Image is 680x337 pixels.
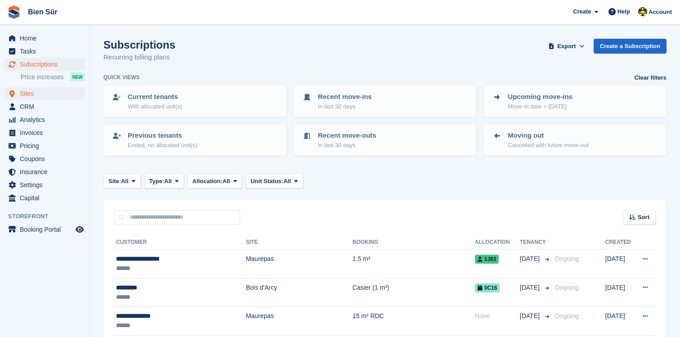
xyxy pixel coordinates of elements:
img: Marie Tran [638,7,647,16]
span: Capital [20,192,74,204]
p: With allocated unit(s) [128,102,182,111]
th: Tenancy [520,235,551,250]
div: None [475,311,520,321]
a: menu [4,139,85,152]
th: Booking [353,235,475,250]
span: Storefront [8,212,89,221]
p: Ended, no allocated unit(s) [128,141,197,150]
span: Sort [638,213,649,222]
span: Home [20,32,74,45]
p: In last 30 days [318,102,372,111]
a: menu [4,153,85,165]
p: Upcoming move-ins [508,92,572,102]
button: Allocation: All [188,174,242,189]
h1: Subscriptions [103,39,175,51]
div: NEW [70,72,85,81]
span: Ongoing [555,255,579,262]
p: Recent move-outs [318,130,376,141]
p: Recent move-ins [318,92,372,102]
p: Move-in date > [DATE] [508,102,572,111]
a: menu [4,192,85,204]
a: menu [4,58,85,71]
a: menu [4,100,85,113]
td: 1,5 m² [353,250,475,279]
span: All [223,177,230,186]
span: Analytics [20,113,74,126]
a: menu [4,32,85,45]
span: Site: [108,177,121,186]
span: [DATE] [520,311,541,321]
span: All [283,177,291,186]
a: Recent move-outs In last 30 days [295,125,476,155]
a: Bien Sûr [24,4,61,19]
span: Ongoing [555,312,579,319]
a: menu [4,179,85,191]
span: CRM [20,100,74,113]
a: Moving out Cancelled with future move-out [484,125,666,155]
th: Allocation [475,235,520,250]
h6: Quick views [103,73,140,81]
span: Settings [20,179,74,191]
p: Current tenants [128,92,182,102]
img: stora-icon-8386f47178a22dfd0bd8f6a31ec36ba5ce8667c1dd55bd0f319d3a0aa187defe.svg [7,5,21,19]
span: 0C16 [475,283,500,292]
span: Sites [20,87,74,100]
span: Unit Status: [251,177,283,186]
button: Type: All [144,174,184,189]
a: Preview store [74,224,85,235]
span: All [164,177,172,186]
span: Export [557,42,576,51]
a: Upcoming move-ins Move-in date > [DATE] [484,86,666,116]
p: Cancelled with future move-out [508,141,588,150]
td: 15 m² RDC [353,307,475,336]
span: Insurance [20,166,74,178]
span: [DATE] [520,283,541,292]
a: menu [4,223,85,236]
td: [DATE] [605,307,635,336]
span: Invoices [20,126,74,139]
span: Type: [149,177,165,186]
span: Help [617,7,630,16]
span: Pricing [20,139,74,152]
p: Previous tenants [128,130,197,141]
a: Previous tenants Ended, no allocated unit(s) [104,125,286,155]
span: Subscriptions [20,58,74,71]
th: Site [246,235,353,250]
td: [DATE] [605,278,635,307]
a: Create a Subscription [594,39,667,54]
a: menu [4,45,85,58]
th: Created [605,235,635,250]
a: Recent move-ins In last 30 days [295,86,476,116]
span: Create [573,7,591,16]
span: Tasks [20,45,74,58]
td: Maurepas [246,307,353,336]
p: In last 30 days [318,141,376,150]
span: All [121,177,129,186]
td: Bois d'Arcy [246,278,353,307]
span: Booking Portal [20,223,74,236]
button: Export [547,39,586,54]
span: Account [649,8,672,17]
a: menu [4,166,85,178]
span: Ongoing [555,284,579,291]
p: Moving out [508,130,588,141]
span: Allocation: [192,177,223,186]
td: Maurepas [246,250,353,279]
td: Casier (1 m³) [353,278,475,307]
span: Coupons [20,153,74,165]
a: Price increases NEW [21,72,85,82]
a: Current tenants With allocated unit(s) [104,86,286,116]
span: Price increases [21,73,64,81]
button: Unit Status: All [246,174,303,189]
td: [DATE] [605,250,635,279]
span: [DATE] [520,254,541,264]
a: menu [4,113,85,126]
a: Clear filters [634,73,667,82]
th: Customer [114,235,246,250]
a: menu [4,126,85,139]
span: 1J83 [475,255,499,264]
p: Recurring billing plans [103,52,175,63]
a: menu [4,87,85,100]
button: Site: All [103,174,141,189]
